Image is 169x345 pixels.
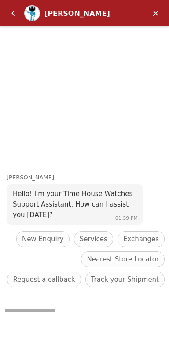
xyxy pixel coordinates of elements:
[7,272,81,287] div: Request a callback
[13,274,75,285] span: Request a callback
[13,190,132,219] span: Hello! I'm your Time House Watches Support Assistant. How can I assist you [DATE]?
[16,231,70,247] div: New Enquiry
[123,234,159,244] span: Exchanges
[91,274,159,285] span: Track your Shipment
[85,272,165,287] div: Track your Shipment
[118,231,165,247] div: Exchanges
[74,231,113,247] div: Services
[22,234,64,244] span: New Enquiry
[4,4,22,22] em: Back
[7,173,169,182] div: [PERSON_NAME]
[81,251,165,267] div: Nearest Store Locator
[44,9,120,18] div: [PERSON_NAME]
[25,6,40,21] img: Profile picture of Zoe
[87,254,159,265] span: Nearest Store Locator
[115,215,138,221] span: 01:59 PM
[80,234,107,244] span: Services
[147,4,165,22] em: Minimize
